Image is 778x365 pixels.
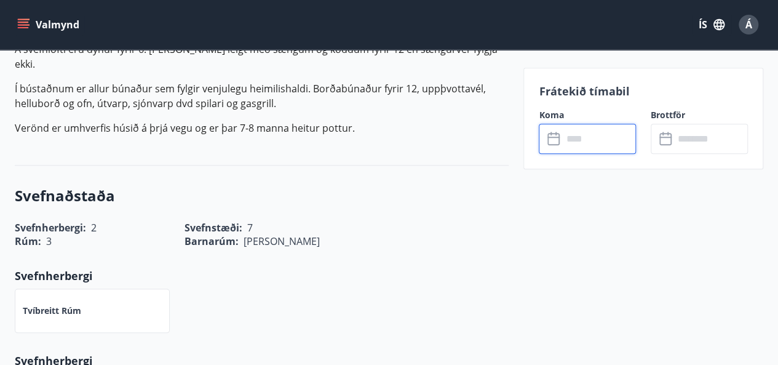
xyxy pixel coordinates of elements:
span: Á [745,18,752,31]
span: 3 [46,235,52,248]
p: Verönd er umhverfis húsið á þrjá vegu og er þar 7-8 manna heitur pottur. [15,121,509,135]
span: Rúm : [15,235,41,248]
p: Tvíbreitt rúm [23,305,81,317]
span: [PERSON_NAME] [244,235,320,248]
p: Í bústaðnum er allur búnaður sem fylgir venjulegu heimilishaldi. Borðabúnaður fyrir 12, uppþvotta... [15,81,509,111]
p: Á svefnlofti eru dýnur fyrir 6. [PERSON_NAME] leigt með sængum og koddum fyrir 12 en sængurver fy... [15,42,509,71]
label: Brottför [651,109,748,121]
button: Á [734,10,763,39]
h3: Svefnaðstaða [15,185,509,206]
span: Barnarúm : [185,235,239,248]
p: Svefnherbergi [15,268,509,284]
button: menu [15,14,84,36]
p: Frátekið tímabil [539,83,748,99]
button: ÍS [692,14,731,36]
label: Koma [539,109,636,121]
